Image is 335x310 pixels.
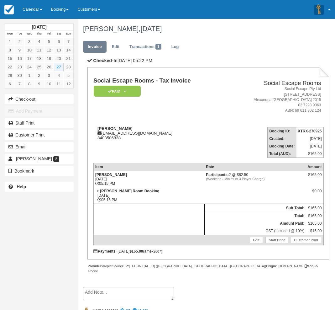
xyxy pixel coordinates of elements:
th: Sun [64,30,73,37]
a: 19 [44,54,54,63]
a: 28 [64,63,73,71]
p: [DATE] 05:22 PM [87,57,329,64]
strong: Origin [266,264,276,268]
em: (Weekend - Minimum 3 Player Charge) [206,177,304,181]
th: Total: [204,212,306,220]
th: Rate [204,163,306,171]
a: 8 [24,80,34,88]
button: Email [5,142,74,152]
div: $0.00 [307,189,322,198]
a: 7 [64,37,73,46]
strong: [DATE] [32,24,46,29]
a: Edit [250,237,263,243]
a: 21 [64,54,73,63]
a: 17 [24,54,34,63]
a: 15 [5,54,15,63]
a: Log [167,41,184,53]
td: 2 @ $82.50 [204,171,306,188]
div: [EMAIL_ADDRESS][DOMAIN_NAME] 8403506838 [93,126,225,140]
th: Amount Paid: [204,220,306,227]
strong: [PERSON_NAME] [97,126,133,131]
a: 11 [34,46,44,54]
strong: Payments [93,249,116,254]
strong: $165.00 [129,249,143,254]
a: 20 [54,54,64,63]
td: [DATE] [296,135,324,142]
a: 6 [5,80,15,88]
a: [PERSON_NAME] 2 [5,154,74,164]
a: 12 [64,80,73,88]
th: Tue [15,30,24,37]
a: 4 [54,71,64,80]
strong: Mobile [305,264,317,268]
a: Transactions1 [125,41,166,53]
td: $165.00 [306,204,323,212]
a: 2 [15,37,24,46]
address: Social Escape Pty Ltd [STREET_ADDRESS] Alexandria [GEOGRAPHIC_DATA] 2015 02 7228 9363 ABN: 69 611... [228,86,321,113]
th: Amount [306,163,323,171]
a: 2 [34,71,44,80]
span: 1 [155,44,161,50]
a: Help [5,182,74,192]
a: 27 [54,63,64,71]
img: A3 [314,4,324,14]
a: 8 [5,46,15,54]
td: $165.00 [306,212,323,220]
a: 1 [5,37,15,46]
a: 12 [44,46,54,54]
div: $165.00 [307,173,322,182]
span: [DATE] [140,25,162,33]
a: 18 [34,54,44,63]
em: Paid [94,86,141,97]
button: Add Payment [5,106,74,116]
th: Created: [268,135,296,142]
a: Staff Print [265,237,288,243]
b: Help [17,184,26,189]
a: 4 [34,37,44,46]
a: 3 [24,37,34,46]
strong: [PERSON_NAME] [95,173,127,177]
a: 23 [15,63,24,71]
button: Check-out [5,94,74,104]
a: 25 [34,63,44,71]
a: 29 [5,71,15,80]
span: 2 [53,156,59,162]
a: 22 [5,63,15,71]
small: 2007 [154,249,161,253]
strong: [PERSON_NAME] Room Booking [100,189,159,193]
div: droplet [TECHNICAL_ID] ([GEOGRAPHIC_DATA], [GEOGRAPHIC_DATA], [GEOGRAPHIC_DATA]) : [DOMAIN_NAME] ... [87,264,329,273]
a: 5 [64,71,73,80]
td: $15.00 [306,227,323,235]
td: GST (Included @ 10%) [204,227,306,235]
a: 26 [44,63,54,71]
h2: Social Escape Rooms [228,80,321,87]
strong: XTRX-270925 [298,129,322,133]
td: [DATE] [296,142,324,150]
a: 3 [44,71,54,80]
a: Edit [107,41,124,53]
td: $165.00 [296,150,324,158]
button: Bookmark [5,166,74,176]
th: Booking ID: [268,127,296,135]
img: checkfront-main-nav-mini-logo.png [4,5,14,14]
h1: [PERSON_NAME], [83,25,325,33]
a: 5 [44,37,54,46]
a: 10 [44,80,54,88]
th: Item [93,163,204,171]
a: 9 [15,46,24,54]
strong: Participants [206,173,229,177]
b: Checked-In [93,58,118,63]
a: Invoice [83,41,107,53]
span: [PERSON_NAME] [16,156,52,161]
strong: Source IP: [113,264,129,268]
th: Sub-Total: [204,204,306,212]
a: 10 [24,46,34,54]
a: 11 [54,80,64,88]
a: 30 [15,71,24,80]
th: Mon [5,30,15,37]
h1: Social Escape Rooms - Tax Invoice [93,77,225,84]
a: Paid [93,85,139,97]
th: Wed [24,30,34,37]
th: Total (AUD): [268,150,296,158]
a: 16 [15,54,24,63]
